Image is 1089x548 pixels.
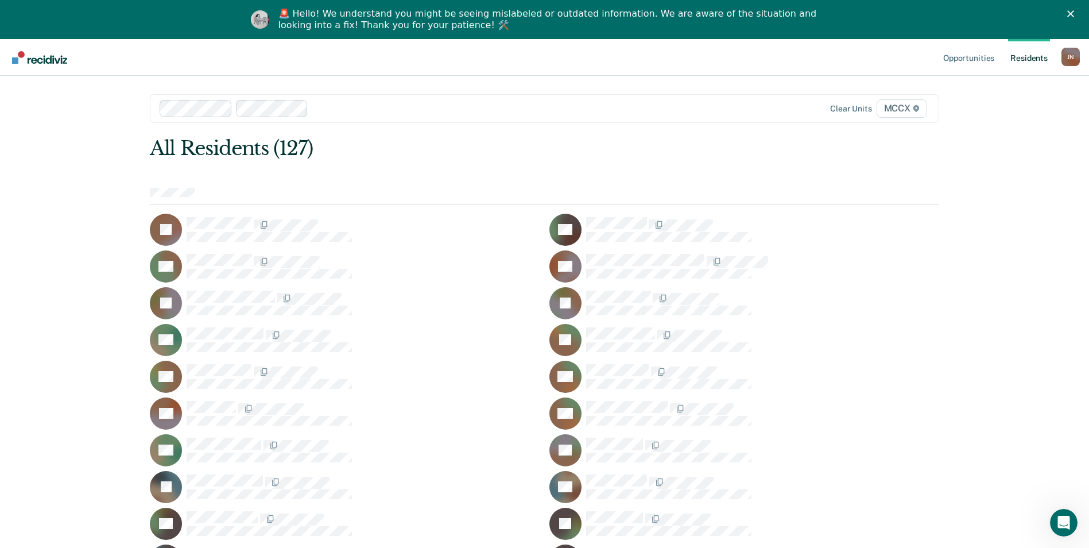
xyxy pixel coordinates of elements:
div: Clear units [830,104,872,114]
a: Opportunities [941,39,997,76]
div: J N [1061,48,1080,66]
div: 🚨 Hello! We understand you might be seeing mislabeled or outdated information. We are aware of th... [278,8,820,31]
button: Profile dropdown button [1061,48,1080,66]
iframe: Intercom live chat [1050,509,1078,537]
div: All Residents (127) [150,137,781,160]
span: MCCX [877,99,927,118]
div: Close [1067,10,1079,17]
img: Profile image for Kim [251,10,269,29]
img: Recidiviz [12,51,67,64]
a: Residents [1008,39,1050,76]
